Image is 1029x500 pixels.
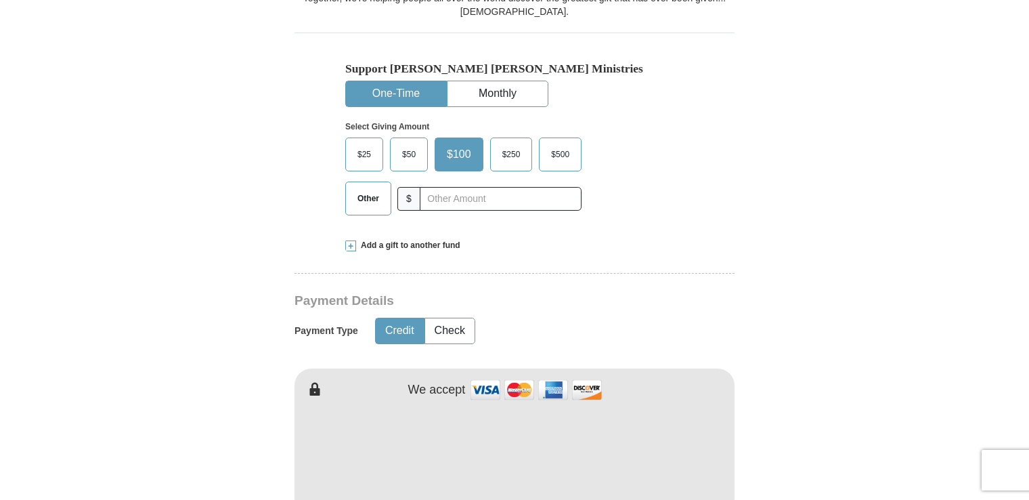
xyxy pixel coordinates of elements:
[294,325,358,337] h5: Payment Type
[496,144,527,165] span: $250
[468,375,604,404] img: credit cards accepted
[447,81,548,106] button: Monthly
[544,144,576,165] span: $500
[294,293,640,309] h3: Payment Details
[351,188,386,209] span: Other
[351,144,378,165] span: $25
[420,187,582,211] input: Other Amount
[440,144,478,165] span: $100
[408,383,466,398] h4: We accept
[425,318,475,343] button: Check
[397,187,420,211] span: $
[345,122,429,131] strong: Select Giving Amount
[346,81,446,106] button: One-Time
[395,144,422,165] span: $50
[356,240,460,251] span: Add a gift to another fund
[376,318,424,343] button: Credit
[345,62,684,76] h5: Support [PERSON_NAME] [PERSON_NAME] Ministries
